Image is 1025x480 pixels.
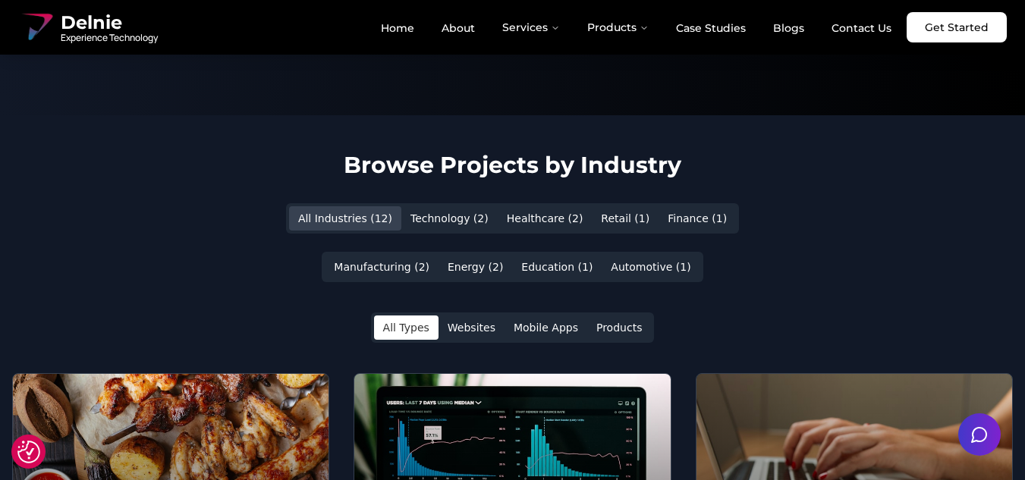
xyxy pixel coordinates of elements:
[17,441,40,463] img: Revisit consent button
[664,15,758,41] a: Case Studies
[18,9,158,45] a: Delnie Logo Full
[819,15,904,41] a: Contact Us
[512,255,602,279] button: Education ( 1 )
[401,206,498,231] button: Technology ( 2 )
[498,206,593,231] button: Healthcare ( 2 )
[12,152,1013,179] h2: Browse Projects by Industry
[907,12,1007,42] a: Get Started
[61,11,158,35] span: Delnie
[587,315,651,340] button: Products
[659,206,736,231] button: Finance ( 1 )
[369,15,426,41] a: Home
[505,315,587,340] button: Mobile Apps
[61,32,158,44] span: Experience Technology
[439,315,505,340] button: Websites
[17,441,40,463] button: Cookie Settings
[18,9,55,45] img: Delnie Logo
[374,315,439,340] button: All Types
[592,206,659,231] button: Retail ( 1 )
[602,255,700,279] button: Automotive ( 1 )
[429,15,487,41] a: About
[439,255,512,279] button: Energy ( 2 )
[490,12,572,42] button: Services
[325,255,439,279] button: Manufacturing ( 2 )
[369,12,904,42] nav: Main
[957,413,1001,456] button: Open chat
[761,15,816,41] a: Blogs
[289,206,401,231] button: All Industries ( 12 )
[575,12,661,42] button: Products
